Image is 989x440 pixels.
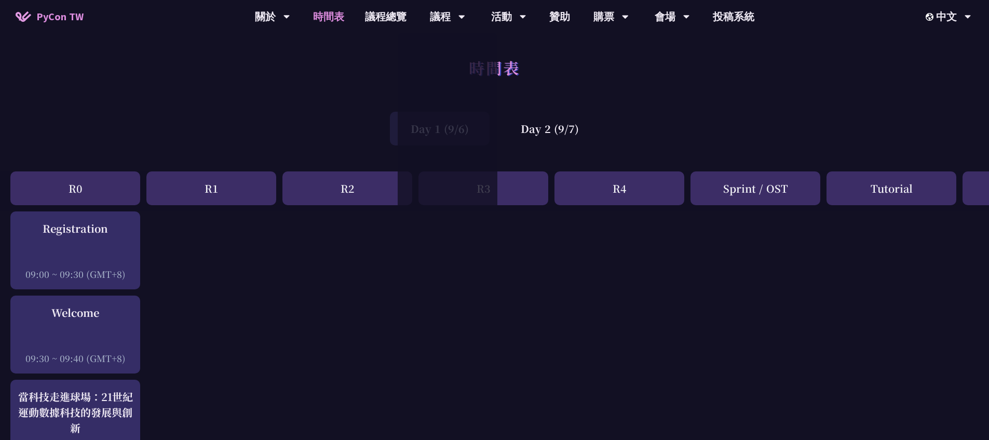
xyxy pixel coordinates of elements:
[926,13,936,21] img: Locale Icon
[16,389,135,436] div: 當科技走進球場：21世紀運動數據科技的發展與創新
[282,171,412,205] div: R2
[500,112,600,145] div: Day 2 (9/7)
[390,112,490,145] div: Day 1 (9/6)
[5,4,94,30] a: PyCon TW
[16,268,135,281] div: 09:00 ~ 09:30 (GMT+8)
[146,171,276,205] div: R1
[16,221,135,236] div: Registration
[554,171,684,205] div: R4
[16,352,135,365] div: 09:30 ~ 09:40 (GMT+8)
[10,171,140,205] div: R0
[16,11,31,22] img: Home icon of PyCon TW 2025
[827,171,956,205] div: Tutorial
[36,9,84,24] span: PyCon TW
[690,171,820,205] div: Sprint / OST
[16,305,135,321] div: Welcome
